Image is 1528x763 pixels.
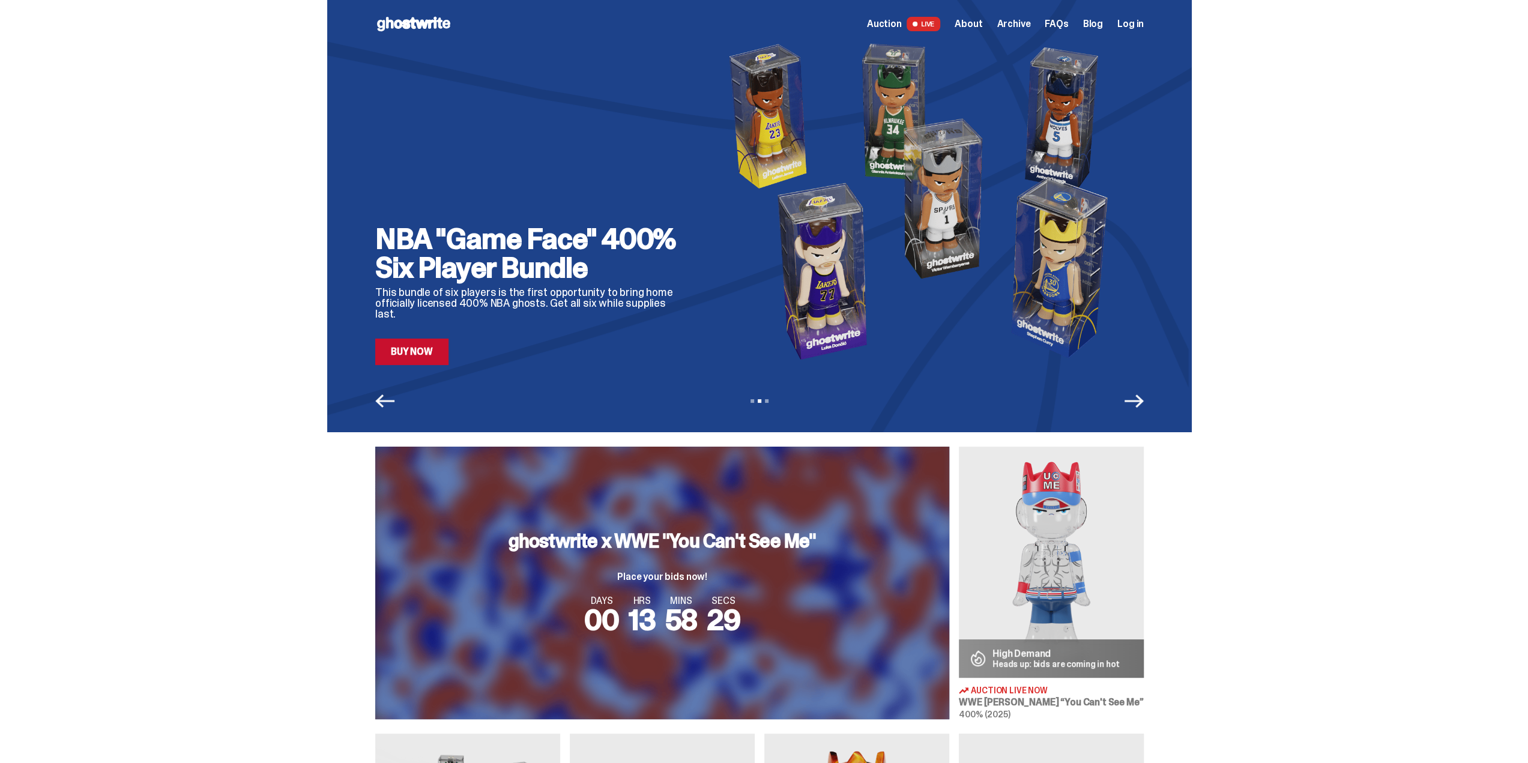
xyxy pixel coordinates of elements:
[971,686,1048,695] span: Auction Live Now
[750,399,754,403] button: View slide 1
[959,698,1144,707] h3: WWE [PERSON_NAME] “You Can't See Me”
[955,19,982,29] a: About
[959,709,1010,720] span: 400% (2025)
[867,17,940,31] a: Auction LIVE
[707,37,1144,365] img: NBA "Game Face" 400% Six Player Bundle
[1083,19,1103,29] a: Blog
[707,596,740,606] span: SECS
[959,447,1144,719] a: You Can't See Me High Demand Heads up: bids are coming in hot Auction Live Now
[375,339,448,365] a: Buy Now
[997,19,1030,29] a: Archive
[867,19,902,29] span: Auction
[758,399,761,403] button: View slide 2
[375,225,687,282] h2: NBA "Game Face" 400% Six Player Bundle
[707,601,740,639] span: 29
[992,660,1120,668] p: Heads up: bids are coming in hot
[508,531,816,550] h3: ghostwrite x WWE "You Can't See Me"
[665,596,698,606] span: MINS
[375,391,394,411] button: Previous
[584,596,619,606] span: DAYS
[508,572,816,582] p: Place your bids now!
[765,399,769,403] button: View slide 3
[1125,391,1144,411] button: Next
[907,17,941,31] span: LIVE
[629,601,656,639] span: 13
[1045,19,1068,29] a: FAQs
[584,601,619,639] span: 00
[665,601,698,639] span: 58
[959,447,1144,678] img: You Can't See Me
[629,596,656,606] span: HRS
[375,287,687,319] p: This bundle of six players is the first opportunity to bring home officially licensed 400% NBA gh...
[992,649,1120,659] p: High Demand
[1117,19,1144,29] a: Log in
